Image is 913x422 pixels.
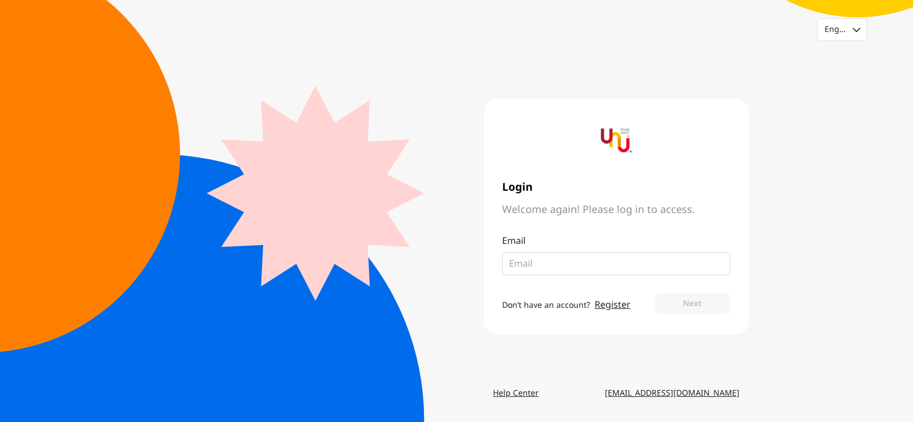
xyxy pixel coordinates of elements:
[502,299,590,311] span: Don’t have an account?
[825,24,846,35] div: English
[502,203,730,217] span: Welcome again! Please log in to access.
[484,383,548,404] a: Help Center
[655,294,730,314] button: Next
[596,383,749,404] a: [EMAIL_ADDRESS][DOMAIN_NAME]
[595,298,631,312] a: Register
[601,125,632,156] img: yournextu-logo-vertical-compact-v2.png
[502,181,730,194] span: Login
[502,234,730,248] p: Email
[509,257,714,271] input: Email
